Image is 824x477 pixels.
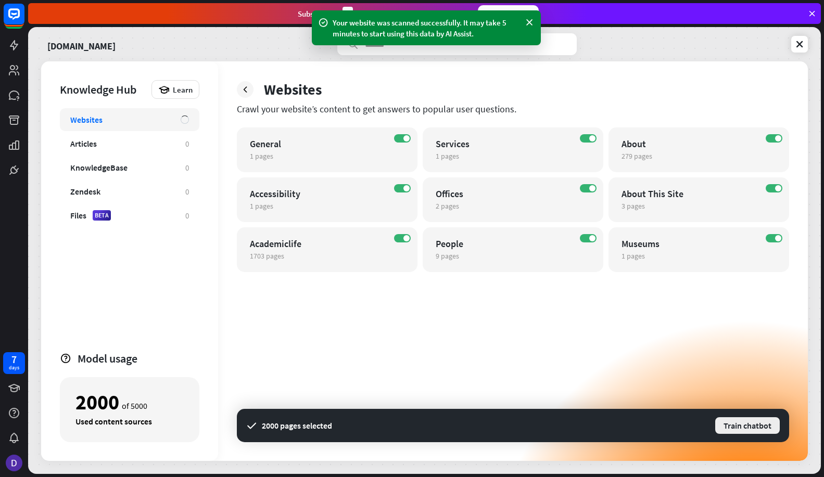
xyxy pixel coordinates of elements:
div: days [9,364,19,371]
a: 7 days [3,352,25,374]
button: Open LiveChat chat widget [8,4,40,35]
div: 7 [11,355,17,364]
div: Subscribe now [478,5,539,22]
div: Your website was scanned successfully. It may take 5 minutes to start using this data by AI Assist. [333,17,520,39]
div: Subscribe in days to get your first month for $1 [298,7,470,21]
div: 3 [343,7,353,21]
